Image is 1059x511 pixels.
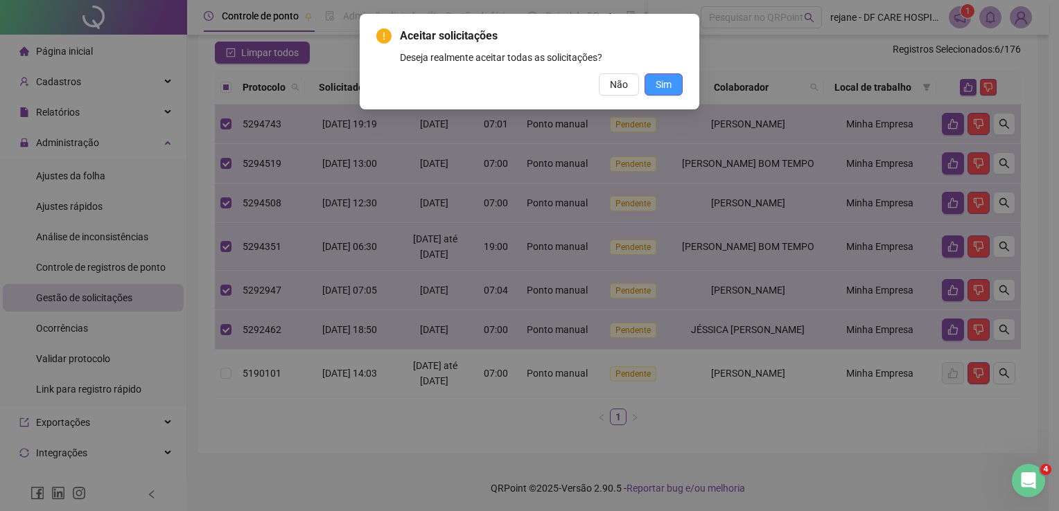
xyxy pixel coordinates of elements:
[610,77,628,92] span: Não
[656,77,672,92] span: Sim
[376,28,392,44] span: exclamation-circle
[1040,464,1051,475] span: 4
[599,73,639,96] button: Não
[400,50,683,65] div: Deseja realmente aceitar todas as solicitações?
[645,73,683,96] button: Sim
[1012,464,1045,497] iframe: Intercom live chat
[400,28,683,44] span: Aceitar solicitações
